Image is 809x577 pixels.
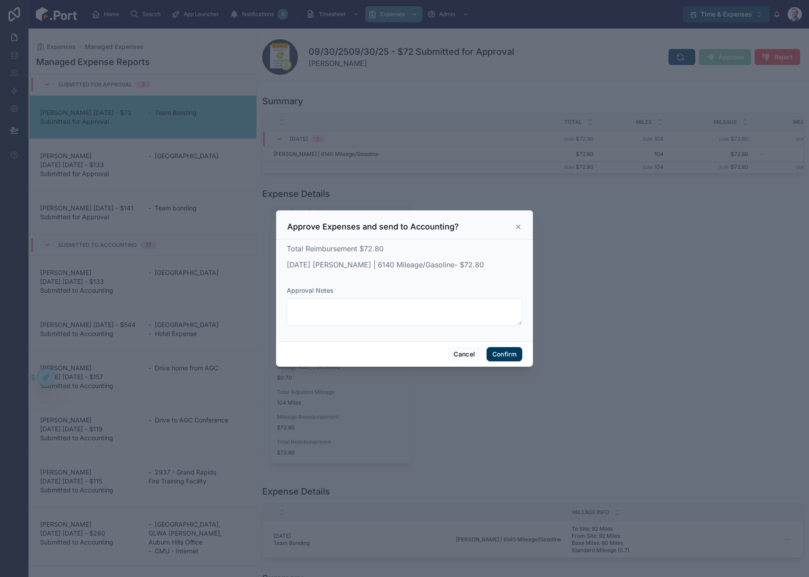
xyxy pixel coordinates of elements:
[487,347,522,361] button: Confirm
[287,259,522,270] p: [DATE] [PERSON_NAME] | 6140 Mileage/Gasoline- $72.80
[287,221,459,232] h3: Approve Expenses and send to Accounting?
[287,286,334,294] span: Approval Notes
[448,347,481,361] button: Cancel
[287,243,522,254] p: Total Reimbursement $72.80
